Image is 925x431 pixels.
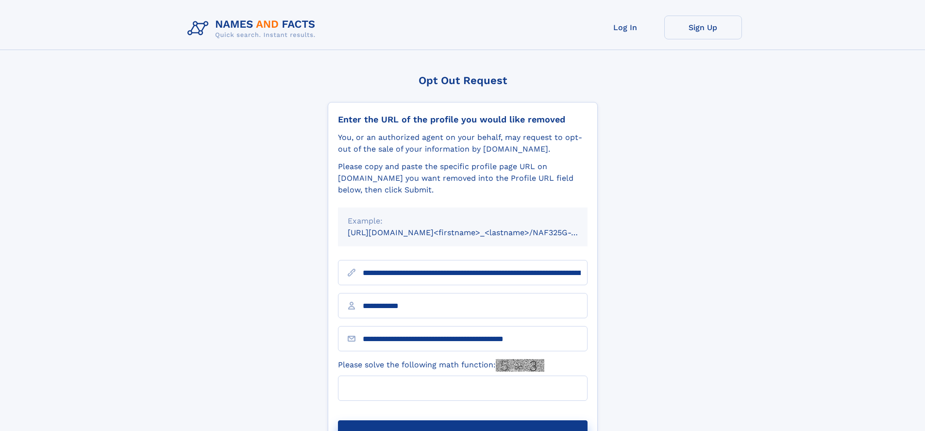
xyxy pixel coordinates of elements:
[348,228,606,237] small: [URL][DOMAIN_NAME]<firstname>_<lastname>/NAF325G-xxxxxxxx
[338,114,588,125] div: Enter the URL of the profile you would like removed
[338,161,588,196] div: Please copy and paste the specific profile page URL on [DOMAIN_NAME] you want removed into the Pr...
[338,132,588,155] div: You, or an authorized agent on your behalf, may request to opt-out of the sale of your informatio...
[587,16,664,39] a: Log In
[328,74,598,86] div: Opt Out Request
[348,215,578,227] div: Example:
[664,16,742,39] a: Sign Up
[338,359,544,372] label: Please solve the following math function:
[184,16,323,42] img: Logo Names and Facts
